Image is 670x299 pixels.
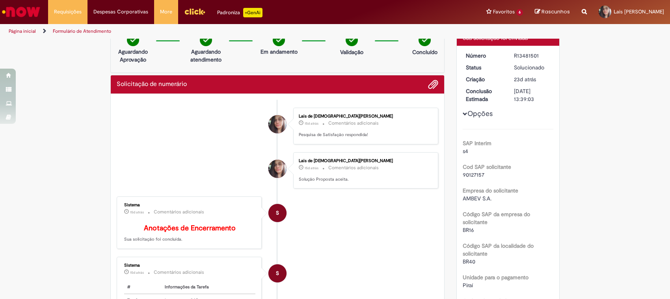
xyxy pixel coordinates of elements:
[514,76,536,83] time: 04/09/2025 14:38:59
[53,28,111,34] a: Formulário de Atendimento
[542,8,570,15] span: Rascunhos
[460,64,508,71] dt: Status
[130,270,144,275] span: 15d atrás
[127,34,139,46] img: check-circle-green.png
[463,34,528,41] span: Sua solicitação foi enviada
[328,164,379,171] small: Comentários adicionais
[154,209,204,215] small: Comentários adicionais
[514,76,536,83] span: 23d atrás
[305,121,318,126] span: 15d atrás
[463,282,473,289] span: Piraí
[9,28,36,34] a: Página inicial
[460,87,508,103] dt: Conclusão Estimada
[243,8,262,17] p: +GenAi
[460,52,508,60] dt: Número
[340,48,363,56] p: Validação
[493,8,515,16] span: Favoritos
[54,8,82,16] span: Requisições
[463,226,474,234] span: BR16
[463,242,534,257] b: Código SAP da localidade do solicitante
[93,8,148,16] span: Despesas Corporativas
[117,81,187,88] h2: Solicitação de numerário Histórico de tíquete
[299,176,430,183] p: Solução Proposta aceita.
[273,34,285,46] img: check-circle-green.png
[268,115,287,133] div: Lais de Jesus Abrahao da Silva
[124,281,162,294] th: #
[428,79,438,90] button: Adicionar anexos
[1,4,41,20] img: ServiceNow
[535,8,570,16] a: Rascunhos
[463,274,529,281] b: Unidade para o pagamento
[514,64,551,71] div: Solucionado
[6,24,441,39] ul: Trilhas de página
[419,34,431,46] img: check-circle-green.png
[114,48,152,64] p: Aguardando Aprovação
[614,8,664,15] span: Lais [PERSON_NAME]
[346,34,358,46] img: check-circle-green.png
[514,52,551,60] div: R13481501
[217,8,262,17] div: Padroniza
[154,269,204,276] small: Comentários adicionais
[276,264,279,283] span: S
[299,114,430,119] div: Lais de [DEMOGRAPHIC_DATA][PERSON_NAME]
[516,9,523,16] span: 6
[514,75,551,83] div: 04/09/2025 14:38:59
[124,224,255,243] p: Sua solicitação foi concluída.
[305,166,318,170] time: 13/09/2025 08:54:12
[276,204,279,222] span: S
[463,140,491,147] b: SAP Interim
[463,163,511,170] b: Cod SAP solicitante
[305,166,318,170] span: 15d atrás
[463,195,491,202] span: AMBEV S.A.
[184,6,205,17] img: click_logo_yellow_360x200.png
[305,121,318,126] time: 13/09/2025 08:54:54
[328,120,379,127] small: Comentários adicionais
[124,203,255,207] div: Sistema
[144,224,236,233] b: Anotações de Encerramento
[187,48,225,64] p: Aguardando atendimento
[463,211,530,226] b: Código SAP da empresa do solicitante
[200,34,212,46] img: check-circle-green.png
[463,187,518,194] b: Empresa do solicitante
[514,87,551,103] div: [DATE] 13:39:03
[463,171,484,178] span: 90127157
[130,210,144,215] span: 15d atrás
[130,270,144,275] time: 12/09/2025 18:32:55
[460,75,508,83] dt: Criação
[463,258,475,265] span: BR40
[268,160,287,178] div: Lais de Jesus Abrahao da Silva
[261,48,298,56] p: Em andamento
[299,159,430,163] div: Lais de [DEMOGRAPHIC_DATA][PERSON_NAME]
[268,264,287,282] div: System
[412,48,437,56] p: Concluído
[160,8,172,16] span: More
[124,263,255,268] div: Sistema
[162,281,255,294] th: Informações da Tarefa
[268,204,287,222] div: System
[463,148,468,155] span: s4
[299,132,430,138] p: Pesquisa de Satisfação respondida!
[130,210,144,215] time: 12/09/2025 18:32:58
